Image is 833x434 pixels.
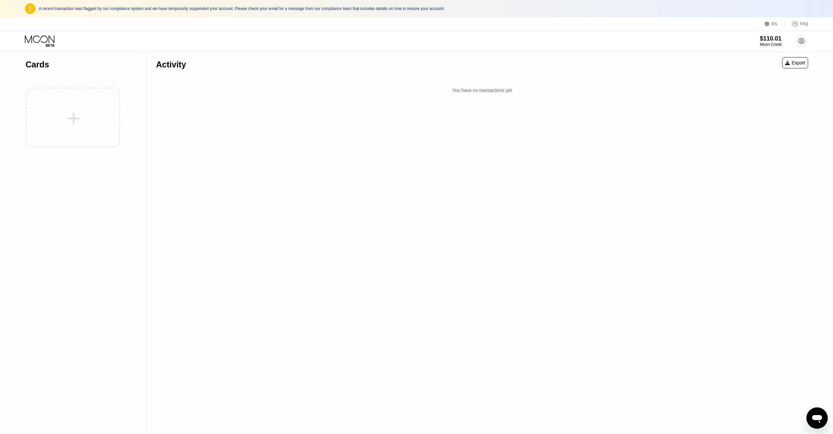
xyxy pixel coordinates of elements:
[26,60,49,69] div: Cards
[156,60,186,69] div: Activity
[785,60,805,65] div: Export
[772,22,777,26] div: EN
[782,57,808,68] div: Export
[785,21,808,27] div: FAQ
[760,35,782,47] div: $110.01Moon Credit
[800,22,808,26] div: FAQ
[765,21,785,27] div: EN
[806,407,828,429] iframe: Button to launch messaging window
[156,84,808,96] div: You have no transactions yet
[39,6,808,11] div: A recent transaction was flagged by our compliance system and we have temporarily suspended your ...
[760,35,782,42] div: $110.01
[760,42,782,47] div: Moon Credit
